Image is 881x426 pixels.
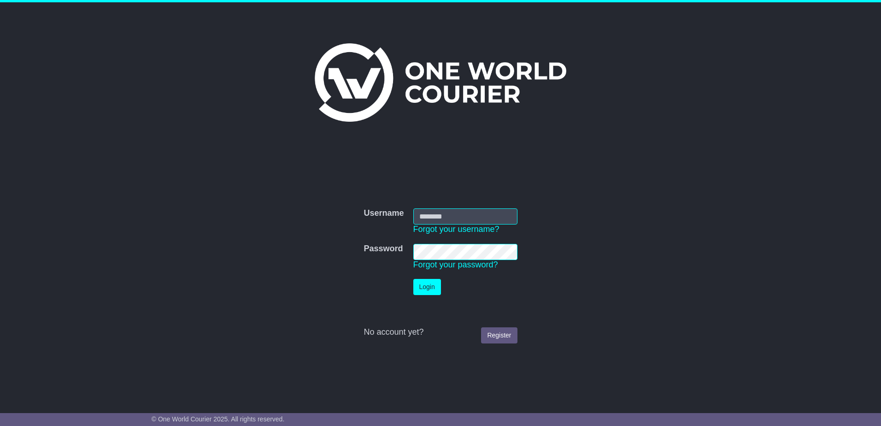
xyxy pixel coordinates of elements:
a: Forgot your password? [413,260,498,269]
a: Register [481,327,517,343]
button: Login [413,279,441,295]
label: Password [364,244,403,254]
a: Forgot your username? [413,225,499,234]
label: Username [364,208,404,219]
img: One World [315,43,566,122]
div: No account yet? [364,327,517,337]
span: © One World Courier 2025. All rights reserved. [152,415,285,423]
